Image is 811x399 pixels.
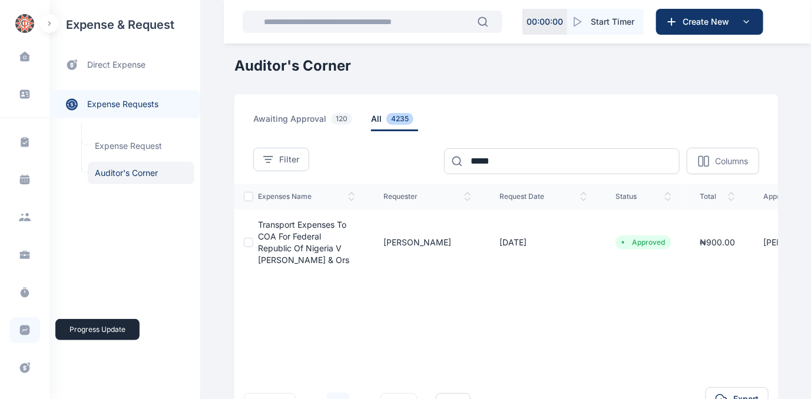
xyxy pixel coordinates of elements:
[253,113,357,131] span: awaiting approval
[687,148,759,174] button: Columns
[88,135,194,157] a: Expense Request
[258,220,349,265] a: Transport expenses to COA for Federal Republic of Nigeria v [PERSON_NAME] & Ors
[253,148,309,171] button: Filter
[258,192,355,201] span: expenses Name
[87,59,145,71] span: direct expense
[234,56,778,75] h1: Auditor's Corner
[715,155,748,167] p: Columns
[279,154,299,165] span: Filter
[567,9,644,35] button: Start Timer
[371,113,432,131] a: all4235
[527,16,563,28] p: 00 : 00 : 00
[369,210,485,275] td: [PERSON_NAME]
[656,9,763,35] button: Create New
[49,81,200,118] div: expense requests
[331,113,352,125] span: 120
[499,192,587,201] span: request date
[485,210,601,275] td: [DATE]
[615,192,671,201] span: status
[591,16,634,28] span: Start Timer
[88,162,194,184] a: Auditor's Corner
[371,113,418,131] span: all
[700,192,735,201] span: total
[253,113,371,131] a: awaiting approval120
[678,16,739,28] span: Create New
[700,237,735,247] span: ₦ 900.00
[49,90,200,118] a: expense requests
[49,49,200,81] a: direct expense
[386,113,413,125] span: 4235
[383,192,471,201] span: Requester
[620,238,667,247] li: Approved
